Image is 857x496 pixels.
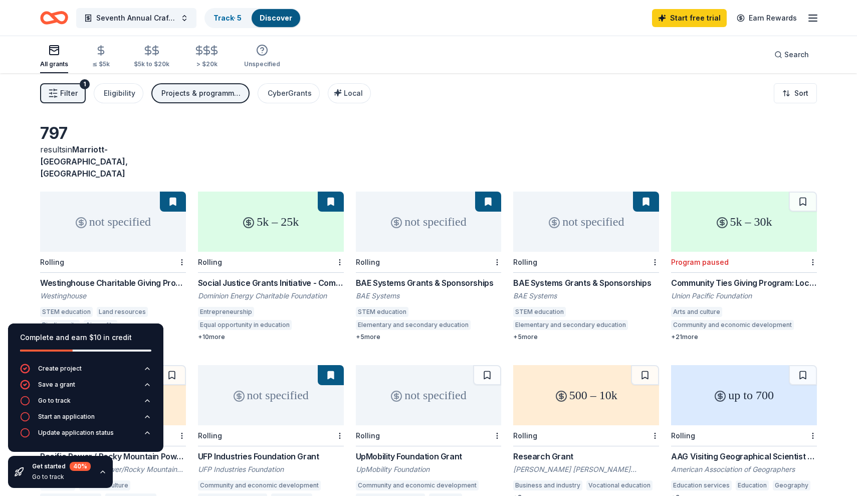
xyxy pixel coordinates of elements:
[513,365,659,425] div: 500 – 10k
[356,333,502,341] div: + 5 more
[513,192,659,341] a: not specifiedRollingBAE Systems Grants & SponsorshipsBAE SystemsSTEM educationElementary and seco...
[794,87,808,99] span: Sort
[671,192,817,252] div: 5k – 30k
[92,41,110,73] button: ≤ $5k
[40,307,93,317] div: STEM education
[20,412,151,428] button: Start an application
[513,450,659,462] div: Research Grant
[38,397,71,405] div: Go to track
[671,365,817,425] div: up to 700
[766,45,817,65] button: Search
[96,12,176,24] span: Seventh Annual Craft Lake City Holiday Market
[513,480,582,490] div: Business and industry
[198,192,344,252] div: 5k – 25k
[671,431,695,440] div: Rolling
[20,332,151,344] div: Complete and earn $10 in credit
[356,365,502,425] div: not specified
[198,333,344,341] div: + 10 more
[198,320,292,330] div: Equal opportunity in education
[773,480,810,490] div: Geography
[40,291,186,301] div: Westinghouse
[40,60,68,68] div: All grants
[198,480,321,490] div: Community and economic development
[20,396,151,412] button: Go to track
[671,320,794,330] div: Community and economic development
[356,192,502,252] div: not specified
[213,14,242,22] a: Track· 5
[198,307,254,317] div: Entrepreneurship
[671,480,732,490] div: Education services
[38,413,95,421] div: Start an application
[513,431,537,440] div: Rolling
[328,83,371,103] button: Local
[671,450,817,462] div: AAG Visiting Geographical Scientist Program
[356,431,380,440] div: Rolling
[20,428,151,444] button: Update application status
[198,277,344,289] div: Social Justice Grants Initiative - Community Grants
[134,41,169,73] button: $5k to $20k
[32,462,91,471] div: Get started
[40,144,128,179] span: Marriott-[GEOGRAPHIC_DATA], [GEOGRAPHIC_DATA]
[244,40,280,73] button: Unspecified
[40,40,68,73] button: All grants
[513,277,659,289] div: BAE Systems Grants & Sponsorships
[38,365,82,373] div: Create project
[193,60,220,68] div: > $20k
[38,429,114,437] div: Update application status
[268,87,312,99] div: CyberGrants
[80,79,90,89] div: 1
[344,89,363,97] span: Local
[32,473,91,481] div: Go to track
[40,123,186,143] div: 797
[40,6,68,30] a: Home
[356,320,471,330] div: Elementary and secondary education
[40,143,186,180] div: results
[20,364,151,380] button: Create project
[731,9,803,27] a: Earn Rewards
[40,144,128,179] span: in
[652,9,727,27] a: Start free trial
[356,450,502,462] div: UpMobility Foundation Grant
[356,307,408,317] div: STEM education
[40,192,186,252] div: not specified
[671,307,722,317] div: Arts and culture
[244,60,280,68] div: Unspecified
[198,450,344,462] div: UFP Industries Foundation Grant
[513,307,566,317] div: STEM education
[76,8,196,28] button: Seventh Annual Craft Lake City Holiday Market
[736,480,769,490] div: Education
[94,83,143,103] button: Eligibility
[204,8,301,28] button: Track· 5Discover
[356,464,502,474] div: UpMobility Foundation
[671,464,817,474] div: American Association of Geographers
[20,380,151,396] button: Save a grant
[97,307,148,317] div: Land resources
[193,41,220,73] button: > $20k
[513,333,659,341] div: + 5 more
[513,464,659,474] div: [PERSON_NAME] [PERSON_NAME] Foundation
[198,192,344,341] a: 5k – 25kRollingSocial Justice Grants Initiative - Community GrantsDominion Energy Charitable Foun...
[104,87,135,99] div: Eligibility
[40,277,186,289] div: Westinghouse Charitable Giving Program
[92,60,110,68] div: ≤ $5k
[671,333,817,341] div: + 21 more
[774,83,817,103] button: Sort
[151,83,250,103] button: Projects & programming
[356,192,502,341] a: not specifiedRollingBAE Systems Grants & SponsorshipsBAE SystemsSTEM educationElementary and seco...
[198,365,344,425] div: not specified
[161,87,242,99] div: Projects & programming
[260,14,292,22] a: Discover
[784,49,809,61] span: Search
[671,192,817,341] a: 5k – 30kProgram pausedCommunity Ties Giving Program: Local GrantsUnion Pacific FoundationArts and...
[671,277,817,289] div: Community Ties Giving Program: Local Grants
[513,192,659,252] div: not specified
[38,381,75,389] div: Save a grant
[671,258,729,266] div: Program paused
[198,291,344,301] div: Dominion Energy Charitable Foundation
[513,258,537,266] div: Rolling
[40,258,64,266] div: Rolling
[356,277,502,289] div: BAE Systems Grants & Sponsorships
[356,258,380,266] div: Rolling
[356,480,479,490] div: Community and economic development
[198,258,222,266] div: Rolling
